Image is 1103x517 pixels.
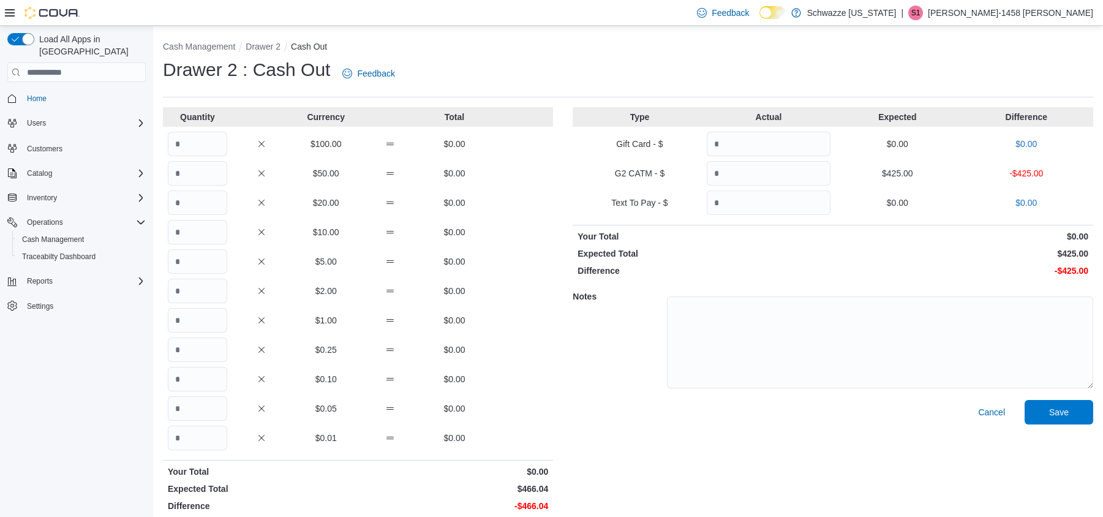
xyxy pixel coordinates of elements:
p: $0.25 [296,344,356,356]
button: Inventory [22,191,62,205]
button: Operations [2,214,151,231]
p: Quantity [168,111,227,123]
p: $0.00 [425,138,484,150]
p: $0.00 [425,285,484,297]
button: Traceabilty Dashboard [12,248,151,265]
p: -$425.00 [965,167,1088,179]
p: G2 CATM - $ [578,167,701,179]
button: Inventory [2,189,151,206]
input: Quantity [168,220,227,244]
p: Difference [578,265,830,277]
input: Quantity [168,161,227,186]
span: Catalog [27,168,52,178]
input: Quantity [168,426,227,450]
p: Text To Pay - $ [578,197,701,209]
a: Cash Management [17,232,89,247]
p: $0.00 [425,226,484,238]
p: Type [578,111,701,123]
p: Expected Total [578,247,830,260]
p: $425.00 [835,167,959,179]
p: $0.00 [965,197,1088,209]
p: $50.00 [296,167,356,179]
p: $0.00 [835,230,1088,243]
p: $0.01 [296,432,356,444]
p: Expected Total [168,483,356,495]
span: Home [22,91,146,106]
input: Quantity [168,367,227,391]
p: [PERSON_NAME]-1458 [PERSON_NAME] [928,6,1093,20]
span: Users [27,118,46,128]
span: Home [27,94,47,104]
button: Save [1025,400,1093,425]
span: Traceabilty Dashboard [17,249,146,264]
button: Catalog [2,165,151,182]
span: Feedback [712,7,749,19]
p: $466.04 [361,483,549,495]
p: $0.00 [425,432,484,444]
span: Customers [27,144,62,154]
input: Quantity [707,161,830,186]
a: Settings [22,299,58,314]
a: Traceabilty Dashboard [17,249,100,264]
button: Cash Management [163,42,235,51]
span: Dark Mode [759,19,760,20]
span: S1 [911,6,920,20]
p: $0.00 [425,373,484,385]
img: Cova [24,7,80,19]
span: Inventory [22,191,146,205]
p: $100.00 [296,138,356,150]
button: Customers [2,139,151,157]
input: Quantity [168,279,227,303]
p: $425.00 [835,247,1088,260]
span: Operations [22,215,146,230]
button: Cash Management [12,231,151,248]
p: $0.10 [296,373,356,385]
button: Settings [2,297,151,315]
p: $5.00 [296,255,356,268]
p: Your Total [168,466,356,478]
p: Gift Card - $ [578,138,701,150]
a: Feedback [337,61,399,86]
button: Cash Out [291,42,327,51]
p: $1.00 [296,314,356,326]
span: Traceabilty Dashboard [22,252,96,262]
span: Load All Apps in [GEOGRAPHIC_DATA] [34,33,146,58]
p: $0.00 [425,314,484,326]
span: Customers [22,140,146,156]
span: Reports [27,276,53,286]
button: Users [2,115,151,132]
h1: Drawer 2 : Cash Out [163,58,330,82]
p: Schwazze [US_STATE] [807,6,897,20]
a: Feedback [692,1,754,25]
span: Operations [27,217,63,227]
p: Difference [168,500,356,512]
span: Reports [22,274,146,289]
span: Users [22,116,146,130]
span: Cash Management [22,235,84,244]
p: $0.05 [296,402,356,415]
button: Cancel [973,400,1010,425]
p: Currency [296,111,356,123]
div: Samantha-1458 Matthews [908,6,923,20]
p: $0.00 [425,402,484,415]
span: Inventory [27,193,57,203]
input: Quantity [168,396,227,421]
input: Quantity [707,132,830,156]
p: Expected [835,111,959,123]
button: Reports [2,273,151,290]
p: Difference [965,111,1088,123]
span: Settings [27,301,53,311]
p: $0.00 [425,197,484,209]
p: -$466.04 [361,500,549,512]
p: $0.00 [835,138,959,150]
a: Customers [22,142,67,156]
p: Your Total [578,230,830,243]
input: Quantity [168,338,227,362]
p: $0.00 [965,138,1088,150]
button: Operations [22,215,68,230]
p: Actual [707,111,830,123]
button: Home [2,89,151,107]
span: Settings [22,298,146,314]
span: Feedback [357,67,394,80]
button: Catalog [22,166,57,181]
